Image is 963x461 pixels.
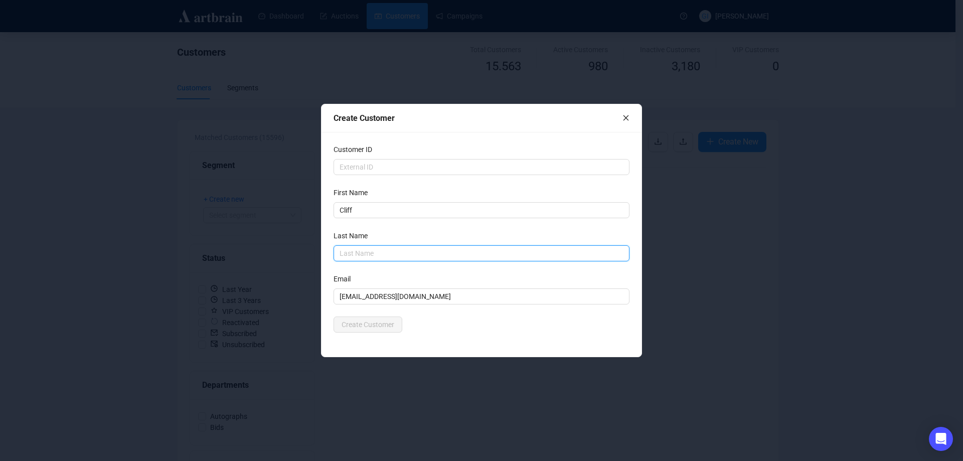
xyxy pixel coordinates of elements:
input: Last Name [334,245,629,261]
input: First Name [334,202,629,218]
button: Create Customer [334,317,402,333]
input: Email Address [334,288,629,304]
div: Open Intercom Messenger [929,427,953,451]
span: close [622,114,629,121]
label: First Name [334,187,374,198]
label: Email [334,273,357,284]
label: Customer ID [334,144,379,155]
label: Last Name [334,230,374,241]
div: Create Customer [334,112,622,124]
input: External ID [334,159,629,175]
